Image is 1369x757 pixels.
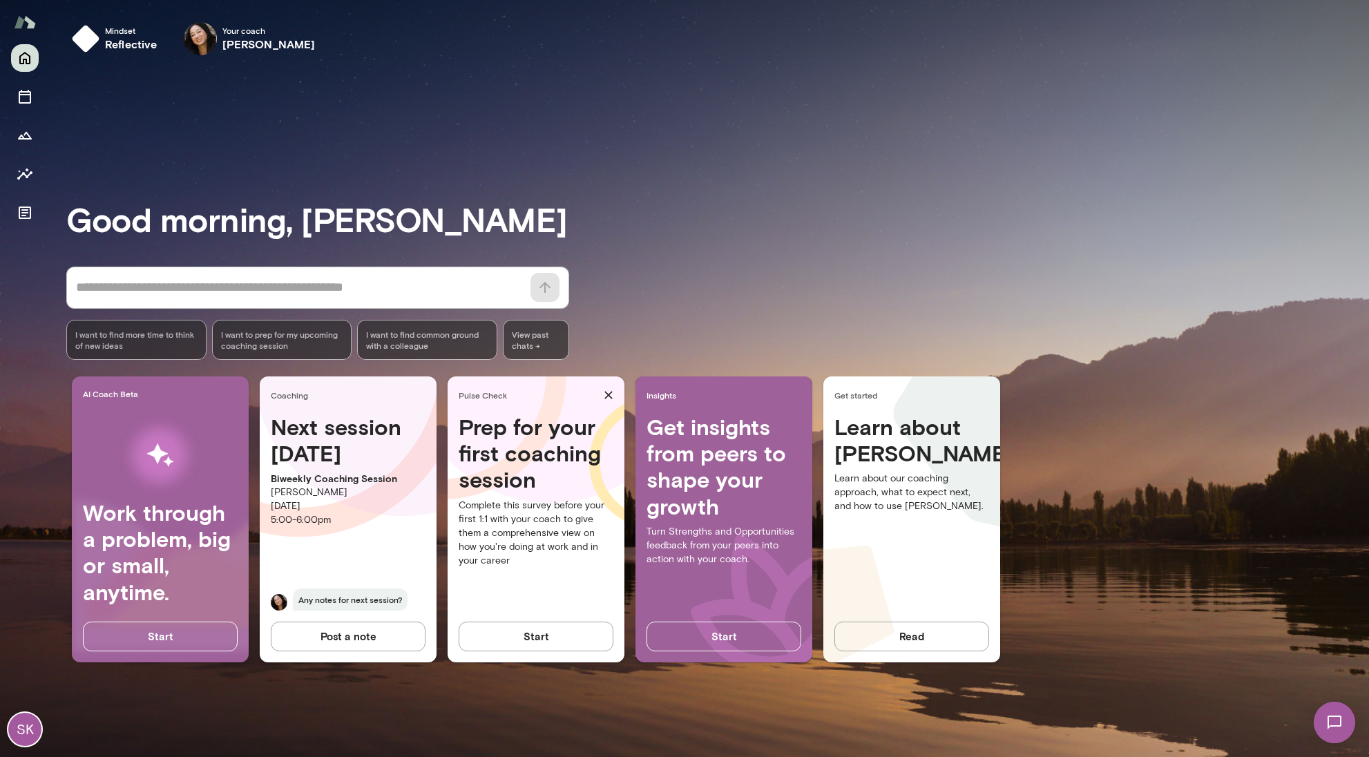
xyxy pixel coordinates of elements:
h6: [PERSON_NAME] [222,36,316,52]
p: 5:00 - 6:00pm [271,513,425,527]
h4: Learn about [PERSON_NAME] [834,414,989,467]
span: Pulse Check [459,390,598,401]
button: Start [647,622,801,651]
h4: Next session [DATE] [271,414,425,467]
div: Ming ChenYour coach[PERSON_NAME] [174,17,325,61]
p: Turn Strengths and Opportunities feedback from your peers into action with your coach. [647,525,801,566]
span: I want to find common ground with a colleague [366,329,488,351]
span: View past chats -> [503,320,569,360]
span: Insights [647,390,807,401]
button: Sessions [11,83,39,111]
button: Post a note [271,622,425,651]
h3: Good morning, [PERSON_NAME] [66,200,1369,238]
h4: Get insights from peers to shape your growth [647,414,801,520]
span: Mindset [105,25,157,36]
h4: Work through a problem, big or small, anytime. [83,499,238,606]
button: Documents [11,199,39,227]
button: Start [83,622,238,651]
button: Start [459,622,613,651]
span: Your coach [222,25,316,36]
button: Read [834,622,989,651]
p: Complete this survey before your first 1:1 with your coach to give them a comprehensive view on h... [459,499,613,568]
button: Growth Plan [11,122,39,149]
button: Home [11,44,39,72]
p: [DATE] [271,499,425,513]
img: mindset [72,25,99,52]
p: [PERSON_NAME] [271,486,425,499]
p: Learn about our coaching approach, what to expect next, and how to use [PERSON_NAME]. [834,472,989,513]
span: AI Coach Beta [83,388,243,399]
img: Ming [271,594,287,611]
img: AI Workflows [99,412,222,499]
div: I want to prep for my upcoming coaching session [212,320,352,360]
div: SK [8,713,41,746]
span: Get started [834,390,995,401]
img: Ming Chen [184,22,217,55]
button: Insights [11,160,39,188]
h4: Prep for your first coaching session [459,414,613,493]
img: Mento [14,9,36,35]
span: Any notes for next session? [293,588,408,611]
div: I want to find more time to think of new ideas [66,320,207,360]
span: Coaching [271,390,431,401]
span: I want to find more time to think of new ideas [75,329,198,351]
h6: reflective [105,36,157,52]
span: I want to prep for my upcoming coaching session [221,329,343,351]
p: Biweekly Coaching Session [271,472,425,486]
div: I want to find common ground with a colleague [357,320,497,360]
button: Mindsetreflective [66,17,169,61]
